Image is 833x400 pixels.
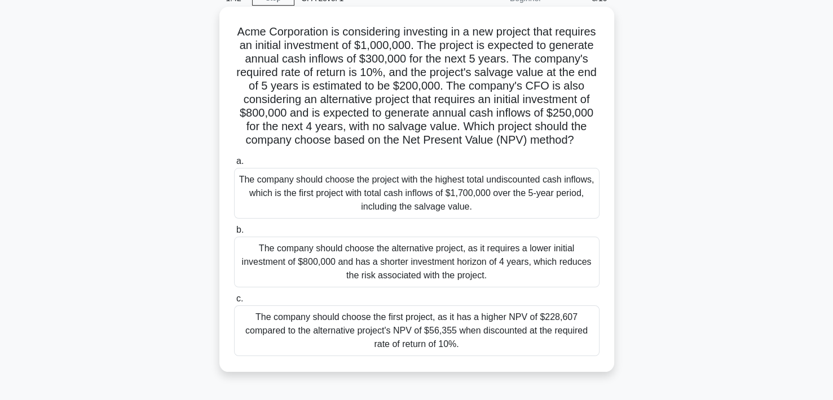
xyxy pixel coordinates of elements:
[234,237,600,287] div: The company should choose the alternative project, as it requires a lower initial investment of $...
[236,225,244,234] span: b.
[236,294,243,303] span: c.
[236,156,244,166] span: a.
[233,25,601,148] h5: Acme Corporation is considering investing in a new project that requires an initial investment of...
[234,305,600,356] div: The company should choose the first project, as it has a higher NPV of $228,607 compared to the a...
[234,168,600,219] div: The company should choose the project with the highest total undiscounted cash inflows, which is ...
